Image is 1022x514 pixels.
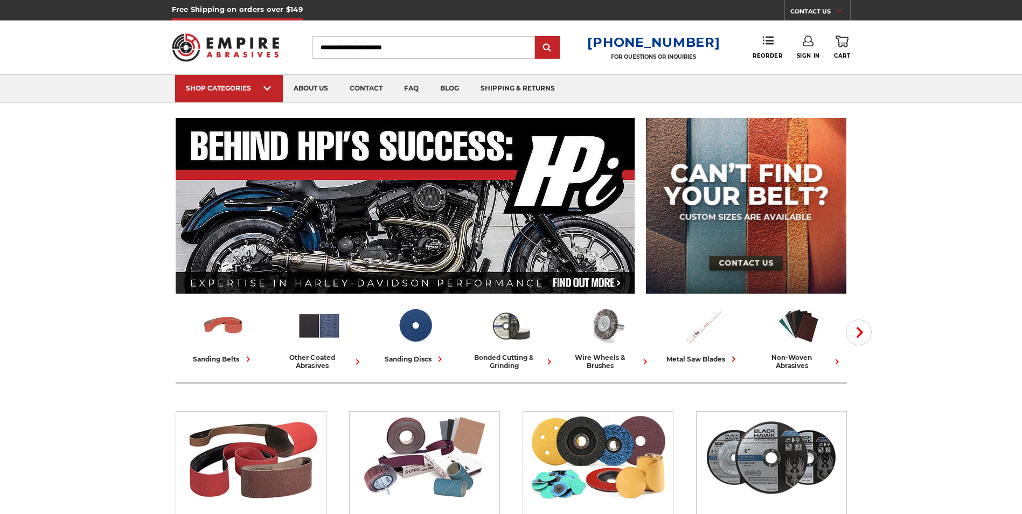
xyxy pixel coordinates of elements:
span: Sign In [797,52,820,59]
button: Next [846,319,872,345]
img: Bonded Cutting & Grinding [701,412,841,503]
img: Non-woven Abrasives [776,303,821,348]
a: shipping & returns [470,75,566,102]
a: about us [283,75,339,102]
div: SHOP CATEGORIES [186,84,272,92]
div: metal saw blades [666,353,739,365]
img: Wire Wheels & Brushes [585,303,629,348]
img: Sanding Discs [393,303,437,348]
img: promo banner for custom belts. [646,118,846,294]
div: other coated abrasives [276,353,363,370]
div: wire wheels & brushes [564,353,651,370]
img: Sanding Belts [201,303,246,348]
a: sanding discs [372,303,459,365]
a: other coated abrasives [276,303,363,370]
img: Empire Abrasives [172,26,280,68]
a: blog [429,75,470,102]
img: Banner for an interview featuring Horsepower Inc who makes Harley performance upgrades featured o... [176,118,635,294]
div: non-woven abrasives [755,353,843,370]
img: Sanding Discs [528,412,668,503]
a: Reorder [753,36,782,59]
a: faq [393,75,429,102]
img: Other Coated Abrasives [297,303,342,348]
a: CONTACT US [790,5,850,20]
div: sanding belts [193,353,254,365]
img: Bonded Cutting & Grinding [489,303,533,348]
div: bonded cutting & grinding [468,353,555,370]
img: Metal Saw Blades [680,303,725,348]
a: non-woven abrasives [755,303,843,370]
a: [PHONE_NUMBER] [587,34,720,50]
div: sanding discs [385,353,446,365]
p: FOR QUESTIONS OR INQUIRIES [587,53,720,60]
a: wire wheels & brushes [564,303,651,370]
input: Submit [537,37,558,59]
a: Cart [834,36,850,59]
span: Cart [834,52,850,59]
a: bonded cutting & grinding [468,303,555,370]
img: Sanding Belts [181,412,321,503]
img: Other Coated Abrasives [354,412,494,503]
a: metal saw blades [659,303,747,365]
span: Reorder [753,52,782,59]
a: contact [339,75,393,102]
a: sanding belts [180,303,267,365]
